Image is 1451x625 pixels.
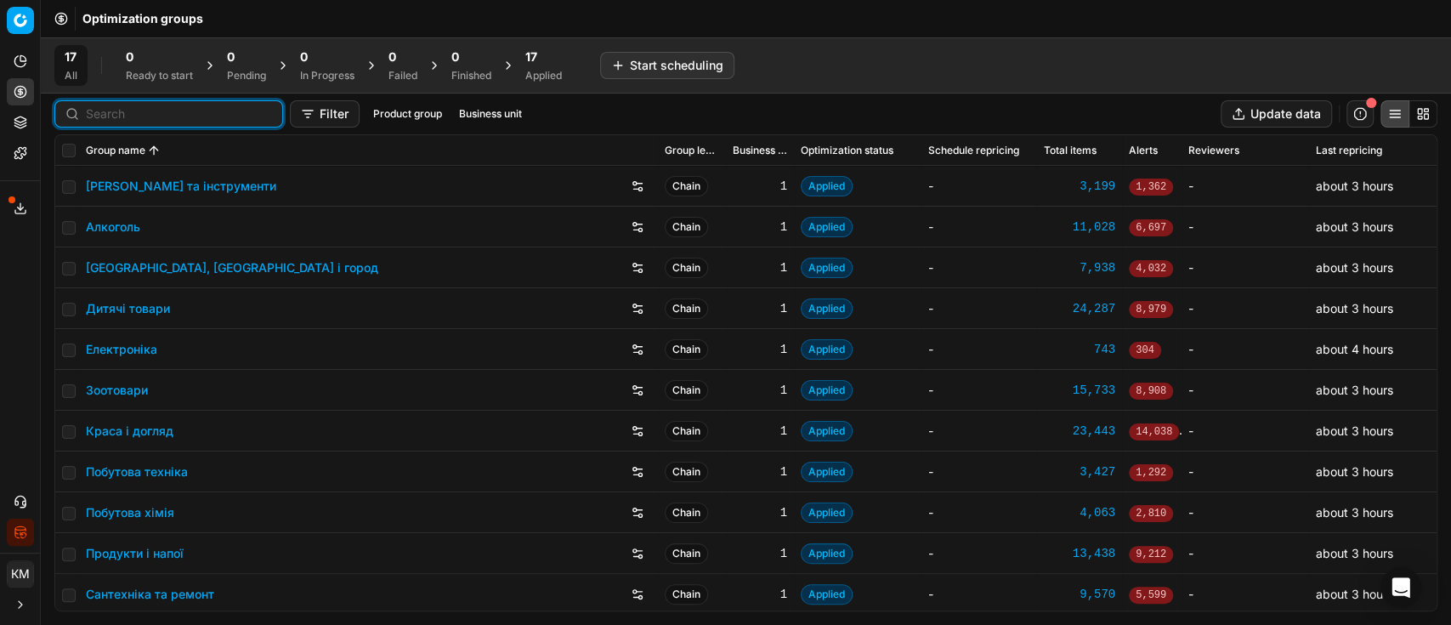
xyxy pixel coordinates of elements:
td: - [1182,533,1309,574]
td: - [921,574,1037,615]
span: 8,979 [1129,301,1173,318]
a: Дитячі товари [86,300,170,317]
span: about 3 hours [1316,301,1393,315]
button: КM [7,560,34,588]
span: 4,032 [1129,260,1173,277]
div: 1 [733,423,787,440]
div: Applied [525,69,562,82]
a: 9,570 [1044,586,1115,603]
span: Schedule repricing [928,144,1019,157]
div: 1 [733,463,787,480]
span: Applied [801,584,853,605]
a: Побутова хімія [86,504,174,521]
span: Chain [665,258,708,278]
a: Побутова техніка [86,463,188,480]
button: Business unit [452,104,529,124]
td: - [921,452,1037,492]
a: 4,063 [1044,504,1115,521]
span: 0 [126,48,133,65]
button: Update data [1221,100,1332,128]
td: - [921,288,1037,329]
span: Applied [801,298,853,319]
span: Business unit [733,144,787,157]
a: [PERSON_NAME] та інструменти [86,178,276,195]
td: - [921,207,1037,247]
div: 1 [733,300,787,317]
span: Chain [665,584,708,605]
span: Applied [801,462,853,482]
span: Applied [801,217,853,237]
a: 11,028 [1044,219,1115,236]
span: Chain [665,421,708,441]
a: Сантехніка та ремонт [86,586,214,603]
div: 1 [733,545,787,562]
nav: breadcrumb [82,10,203,27]
span: Applied [801,421,853,441]
a: [GEOGRAPHIC_DATA], [GEOGRAPHIC_DATA] і город [86,259,378,276]
span: Chain [665,339,708,360]
div: Open Intercom Messenger [1380,567,1421,608]
span: Chain [665,543,708,564]
span: 2,810 [1129,505,1173,522]
span: 1,292 [1129,464,1173,481]
td: - [921,329,1037,370]
div: 7,938 [1044,259,1115,276]
span: about 3 hours [1316,546,1393,560]
div: 24,287 [1044,300,1115,317]
span: Optimization status [801,144,893,157]
td: - [1182,370,1309,411]
span: 0 [388,48,396,65]
button: Start scheduling [600,52,734,79]
span: Applied [801,543,853,564]
span: Chain [665,298,708,319]
input: Search [86,105,272,122]
span: 17 [525,48,537,65]
td: - [1182,329,1309,370]
a: 3,199 [1044,178,1115,195]
span: 14,038 [1129,423,1179,440]
span: about 4 hours [1316,342,1393,356]
div: 1 [733,259,787,276]
span: Chain [665,380,708,401]
span: Applied [801,258,853,278]
a: Алкоголь [86,219,140,236]
span: Optimization groups [82,10,203,27]
span: Total items [1044,144,1097,157]
span: Alerts [1129,144,1158,157]
span: Chain [665,462,708,482]
td: - [1182,492,1309,533]
span: about 3 hours [1316,383,1393,397]
div: 23,443 [1044,423,1115,440]
span: about 3 hours [1316,505,1393,520]
span: about 3 hours [1316,464,1393,479]
span: 9,212 [1129,546,1173,563]
span: КM [8,561,33,587]
span: 17 [65,48,77,65]
a: Продукти і напої [86,545,184,562]
span: 8,908 [1129,383,1173,400]
span: 304 [1129,342,1161,359]
span: about 3 hours [1316,423,1393,438]
span: 1,362 [1129,179,1173,196]
a: Електроніка [86,341,157,358]
a: 3,427 [1044,463,1115,480]
td: - [921,247,1037,288]
div: All [65,69,77,82]
div: In Progress [300,69,354,82]
span: Chain [665,176,708,196]
a: Краса і догляд [86,423,173,440]
span: Chain [665,217,708,237]
button: Filter [290,100,360,128]
td: - [1182,411,1309,452]
td: - [1182,288,1309,329]
a: 15,733 [1044,382,1115,399]
span: Group level [665,144,719,157]
span: 0 [300,48,308,65]
td: - [921,370,1037,411]
span: Applied [801,176,853,196]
